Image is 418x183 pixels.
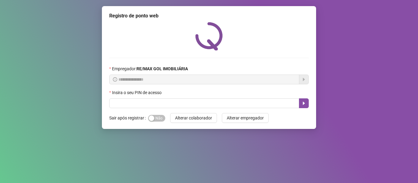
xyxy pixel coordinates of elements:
div: Registro de ponto web [109,12,309,20]
button: Alterar empregador [222,113,269,123]
span: caret-right [301,101,306,106]
span: Empregador : [112,65,188,72]
button: Alterar colaborador [170,113,217,123]
strong: RE/MAX GOL IMOBILIÁRIA [136,66,188,71]
label: Sair após registrar [109,113,148,123]
span: Alterar empregador [227,115,264,121]
label: Insira o seu PIN de acesso [109,89,166,96]
span: info-circle [113,77,117,82]
span: Alterar colaborador [175,115,212,121]
img: QRPoint [195,22,223,50]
